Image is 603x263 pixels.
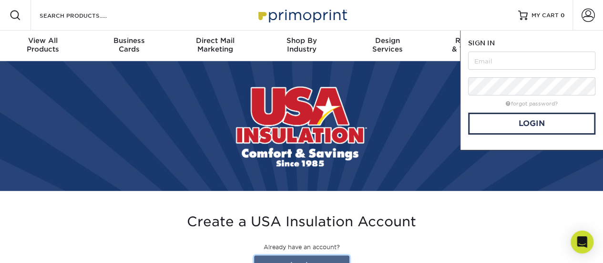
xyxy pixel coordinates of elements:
div: Industry [258,36,345,53]
span: Design [345,36,431,45]
span: Shop By [258,36,345,45]
input: SEARCH PRODUCTS..... [39,10,132,21]
a: BusinessCards [86,31,173,61]
a: forgot password? [506,101,558,107]
input: Email [468,52,595,70]
a: Direct MailMarketing [172,31,258,61]
h3: Create a USA Insulation Account [23,214,581,230]
div: Marketing [172,36,258,53]
a: Login [468,113,595,135]
span: Direct Mail [172,36,258,45]
div: Cards [86,36,173,53]
a: Resources& Templates [431,31,517,61]
a: DesignServices [345,31,431,61]
p: Already have an account? [23,243,581,252]
span: Business [86,36,173,45]
span: Resources [431,36,517,45]
div: Open Intercom Messenger [571,231,593,253]
span: SIGN IN [468,39,495,47]
img: Primoprint [254,5,349,25]
span: 0 [561,12,565,19]
span: MY CART [531,11,559,20]
img: USA Insulation [230,84,373,168]
div: & Templates [431,36,517,53]
a: Shop ByIndustry [258,31,345,61]
div: Services [345,36,431,53]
